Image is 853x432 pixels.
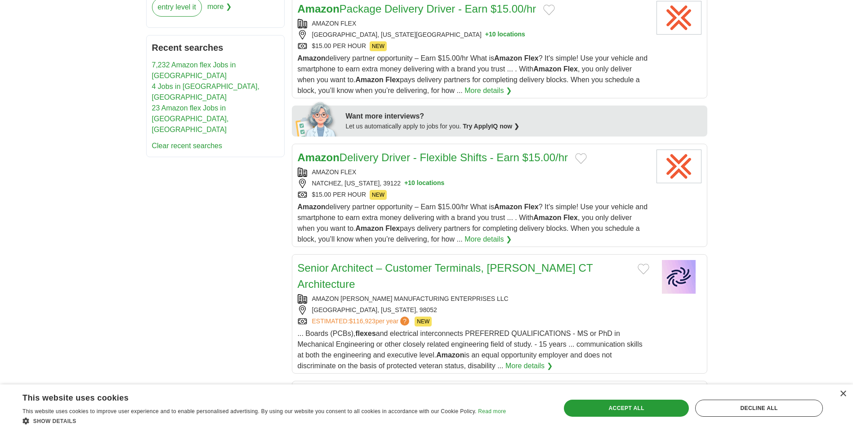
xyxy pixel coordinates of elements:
[656,260,701,294] img: Company logo
[295,101,339,137] img: apply-iq-scientist.png
[656,1,701,35] img: Amazon Flex logo
[152,142,223,150] a: Clear recent searches
[656,150,701,183] img: Amazon Flex logo
[298,54,326,62] strong: Amazon
[298,203,648,243] span: delivery partner opportunity – Earn $15.00/hr What is ? It's simple! Use your vehicle and smartph...
[505,361,553,371] a: More details ❯
[478,408,506,414] a: Read more, opens a new window
[436,351,464,359] strong: Amazon
[524,54,539,62] strong: Flex
[385,76,400,84] strong: Flex
[298,151,568,163] a: AmazonDelivery Driver - Flexible Shifts - Earn $15.00/hr
[346,111,702,122] div: Want more interviews?
[415,317,432,326] span: NEW
[298,3,339,15] strong: Amazon
[298,179,649,188] div: NATCHEZ, [US_STATE], 39122
[298,41,649,51] div: $15.00 PER HOUR
[524,203,539,211] strong: Flex
[695,400,823,417] div: Decline all
[464,85,512,96] a: More details ❯
[298,305,649,315] div: [GEOGRAPHIC_DATA], [US_STATE], 98052
[349,317,375,325] span: $116,923
[152,104,229,133] a: 23 Amazon flex Jobs in [GEOGRAPHIC_DATA], [GEOGRAPHIC_DATA]
[485,30,489,40] span: +
[298,262,593,290] a: Senior Architect – Customer Terminals, [PERSON_NAME] CT Architecture
[298,151,339,163] strong: Amazon
[355,76,383,84] strong: Amazon
[152,41,279,54] h2: Recent searches
[385,225,400,232] strong: Flex
[298,30,649,40] div: [GEOGRAPHIC_DATA], [US_STATE][GEOGRAPHIC_DATA]
[312,20,357,27] a: AMAZON FLEX
[533,65,561,73] strong: Amazon
[355,330,375,337] strong: flexes
[312,168,357,176] a: AMAZON FLEX
[355,225,383,232] strong: Amazon
[463,123,519,130] a: Try ApplyIQ now ❯
[152,61,236,79] a: 7,232 Amazon flex Jobs in [GEOGRAPHIC_DATA]
[564,400,689,417] div: Accept all
[346,122,702,131] div: Let us automatically apply to jobs for you.
[152,83,259,101] a: 4 Jobs in [GEOGRAPHIC_DATA], [GEOGRAPHIC_DATA]
[298,203,326,211] strong: Amazon
[298,190,649,200] div: $15.00 PER HOUR
[575,153,587,164] button: Add to favorite jobs
[298,294,649,304] div: AMAZON [PERSON_NAME] MANUFACTURING ENTERPRISES LLC
[33,418,76,424] span: Show details
[485,30,525,40] button: +10 locations
[370,190,387,200] span: NEW
[22,390,483,403] div: This website uses cookies
[298,3,536,15] a: AmazonPackage Delivery Driver - Earn $15.00/hr
[563,65,578,73] strong: Flex
[312,317,411,326] a: ESTIMATED:$116,923per year?
[400,317,409,326] span: ?
[404,179,408,188] span: +
[404,179,444,188] button: +10 locations
[543,4,555,15] button: Add to favorite jobs
[563,214,578,221] strong: Flex
[298,330,643,370] span: ... Boards (PCBs), and electrical interconnects PREFERRED QUALIFICATIONS - MS or PhD in Mechanica...
[22,416,506,425] div: Show details
[298,54,648,94] span: delivery partner opportunity – Earn $15.00/hr What is ? It's simple! Use your vehicle and smartph...
[370,41,387,51] span: NEW
[840,391,846,397] div: Close
[533,214,561,221] strong: Amazon
[22,408,477,414] span: This website uses cookies to improve user experience and to enable personalised advertising. By u...
[494,54,522,62] strong: Amazon
[494,203,522,211] strong: Amazon
[464,234,512,245] a: More details ❯
[638,264,649,274] button: Add to favorite jobs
